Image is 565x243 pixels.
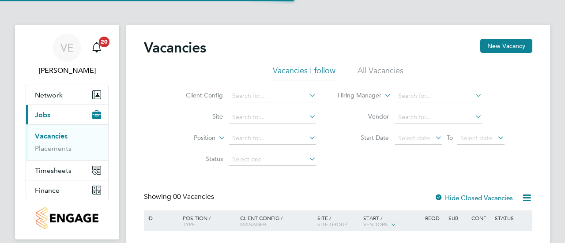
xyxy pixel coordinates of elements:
button: Finance [26,180,108,200]
div: Jobs [26,124,108,160]
label: Status [172,155,223,163]
span: Jobs [35,111,50,119]
span: Vithusha Easwaran [26,65,109,76]
div: Status [493,210,531,225]
span: VE [60,42,74,53]
div: Showing [144,192,216,202]
input: Search for... [229,90,316,102]
span: Network [35,91,63,99]
span: Vendors [363,221,388,228]
a: Placements [35,144,72,153]
input: Search for... [395,111,482,123]
label: Hiring Manager [331,91,381,100]
label: Hide Closed Vacancies [434,194,513,202]
button: Network [26,85,108,105]
button: New Vacancy [480,39,532,53]
input: Search for... [395,90,482,102]
label: Position [165,134,215,142]
span: 20 [99,37,109,47]
div: Conf [469,210,492,225]
div: Start / [361,210,423,232]
span: 00 Vacancies [173,192,214,201]
span: To [444,132,456,143]
div: Reqd [423,210,446,225]
div: Client Config / [238,210,315,232]
label: Site [172,112,223,120]
span: Finance [35,186,60,194]
span: Manager [240,221,266,228]
label: Vendor [338,112,389,120]
div: Position / [176,210,238,232]
a: Go to home page [26,207,109,229]
h2: Vacancies [144,39,206,56]
li: Vacancies I follow [273,65,335,81]
span: Site Group [317,221,347,228]
input: Search for... [229,111,316,123]
a: Vacancies [35,132,68,140]
span: Type [183,221,195,228]
div: Sub [446,210,469,225]
li: All Vacancies [358,65,403,81]
button: Jobs [26,105,108,124]
a: VE[PERSON_NAME] [26,34,109,76]
input: Search for... [229,132,316,145]
input: Select one [229,153,316,166]
div: Site / [315,210,362,232]
label: Client Config [172,91,223,99]
span: Timesheets [35,166,72,175]
span: Select date [398,134,430,142]
label: Start Date [338,134,389,142]
img: countryside-properties-logo-retina.png [36,207,98,229]
a: 20 [88,34,105,62]
div: ID [145,210,176,225]
nav: Main navigation [15,25,119,239]
span: Select date [460,134,492,142]
button: Timesheets [26,161,108,180]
